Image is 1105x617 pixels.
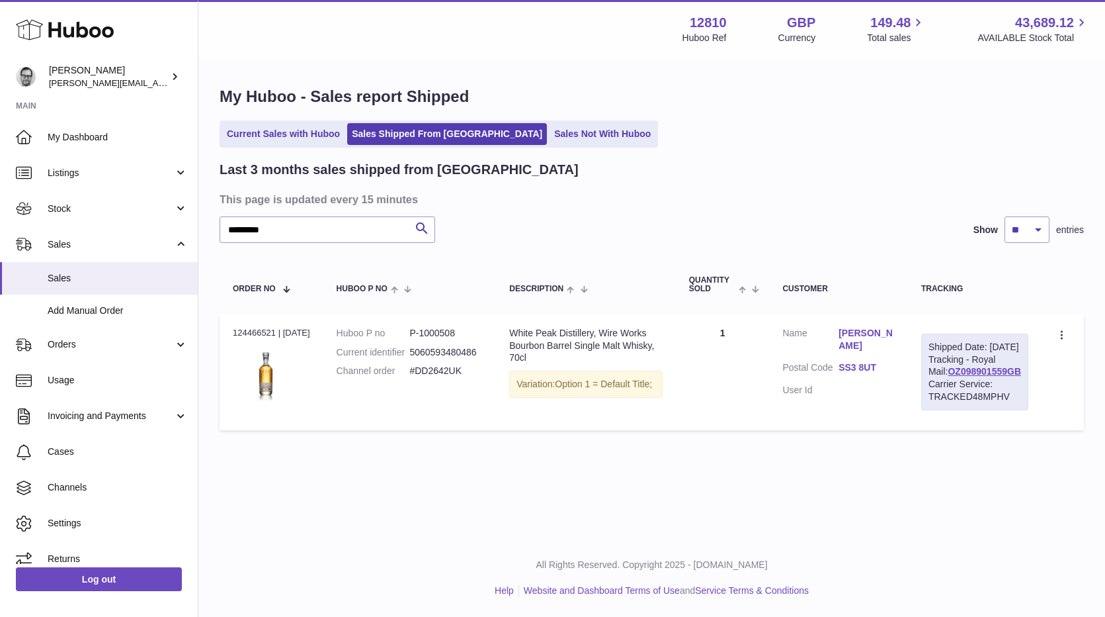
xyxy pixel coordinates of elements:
td: 1 [676,314,770,430]
div: 124466521 | [DATE] [233,327,310,339]
h2: Last 3 months sales shipped from [GEOGRAPHIC_DATA] [220,161,579,179]
strong: GBP [787,14,815,32]
span: Quantity Sold [689,276,735,293]
dd: #DD2642UK [409,365,483,377]
span: Cases [48,446,188,458]
a: Sales Not With Huboo [550,123,655,145]
a: Website and Dashboard Terms of Use [524,585,680,596]
img: Wire_Work_Bourbon_Barrel_1080x1080_caa55658-e729-4987-926e-b9e085915e8d.jpg [233,343,299,409]
a: OZ098901559GB [948,366,1021,377]
span: Total sales [867,32,926,44]
span: Settings [48,517,188,530]
dt: Name [782,327,839,356]
span: Usage [48,374,188,387]
span: Returns [48,553,188,565]
a: SS3 8UT [839,361,895,374]
strong: 12810 [690,14,727,32]
span: Stock [48,203,174,215]
dd: P-1000508 [409,327,483,340]
div: Carrier Service: TRACKED48MPHV [928,378,1021,403]
div: Huboo Ref [682,32,727,44]
dd: 5060593480486 [409,346,483,359]
div: Currency [778,32,816,44]
span: 149.48 [870,14,911,32]
span: Orders [48,338,174,351]
div: Tracking - Royal Mail: [921,334,1028,410]
span: Option 1 = Default Title; [555,379,652,389]
a: Sales Shipped From [GEOGRAPHIC_DATA] [347,123,547,145]
span: Sales [48,272,188,285]
span: Invoicing and Payments [48,410,174,422]
span: Add Manual Order [48,305,188,317]
div: [PERSON_NAME] [49,64,168,89]
label: Show [973,224,998,236]
h1: My Huboo - Sales report Shipped [220,86,1084,107]
a: Help [495,585,514,596]
span: Listings [48,167,174,179]
span: Order No [233,285,276,293]
a: Current Sales with Huboo [222,123,345,145]
span: Sales [48,238,174,251]
p: All Rights Reserved. Copyright 2025 - [DOMAIN_NAME] [209,559,1094,571]
span: AVAILABLE Stock Total [977,32,1089,44]
span: [PERSON_NAME][EMAIL_ADDRESS][DOMAIN_NAME] [49,77,265,88]
a: Log out [16,567,182,591]
dt: Postal Code [782,361,839,377]
img: alex@digidistiller.com [16,67,36,87]
dt: Current identifier [337,346,410,359]
div: Variation: [509,371,662,398]
dt: Channel order [337,365,410,377]
dt: User Id [782,384,839,397]
a: 43,689.12 AVAILABLE Stock Total [977,14,1089,44]
h3: This page is updated every 15 minutes [220,192,1081,207]
a: [PERSON_NAME] [839,327,895,352]
div: Tracking [921,285,1028,293]
span: Channels [48,481,188,494]
dt: Huboo P no [337,327,410,340]
li: and [519,585,809,597]
div: White Peak Distillery, Wire Works Bourbon Barrel Single Malt Whisky, 70cl [509,327,662,365]
div: Customer [782,285,895,293]
span: entries [1056,224,1084,236]
a: 149.48 Total sales [867,14,926,44]
div: Shipped Date: [DATE] [928,341,1021,354]
span: My Dashboard [48,131,188,144]
a: Service Terms & Conditions [695,585,809,596]
span: 43,689.12 [1015,14,1074,32]
span: Huboo P no [337,285,388,293]
span: Description [509,285,563,293]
